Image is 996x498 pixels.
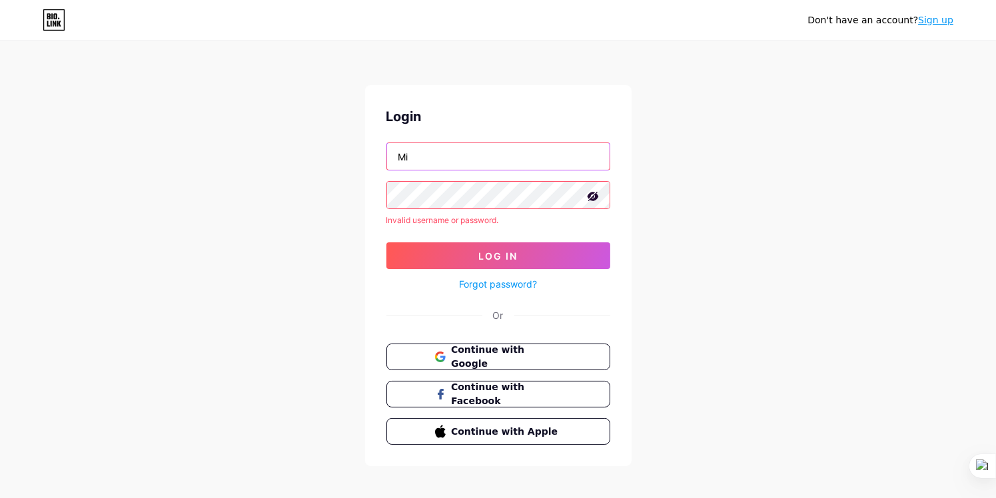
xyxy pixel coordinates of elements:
[386,107,610,126] div: Login
[451,380,561,408] span: Continue with Facebook
[451,343,561,371] span: Continue with Google
[493,308,504,322] div: Or
[386,381,610,407] button: Continue with Facebook
[459,277,537,291] a: Forgot password?
[387,143,610,170] input: Username
[478,250,518,262] span: Log In
[451,425,561,439] span: Continue with Apple
[386,214,610,226] div: Invalid username or password.
[918,15,953,25] a: Sign up
[386,344,610,370] button: Continue with Google
[807,13,953,27] div: Don't have an account?
[386,418,610,445] button: Continue with Apple
[386,242,610,269] button: Log In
